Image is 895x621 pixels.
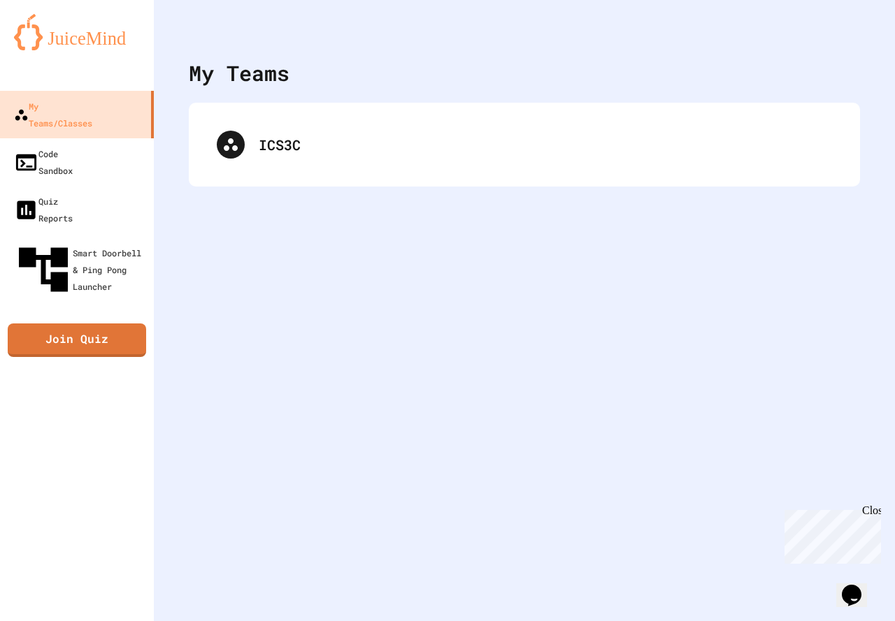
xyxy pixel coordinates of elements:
div: ICS3C [259,134,832,155]
div: Chat with us now!Close [6,6,96,89]
div: Quiz Reports [14,193,73,226]
iframe: chat widget [836,565,881,607]
img: logo-orange.svg [14,14,140,50]
div: ICS3C [203,117,846,173]
a: Join Quiz [8,323,146,357]
div: My Teams [189,57,289,89]
div: Code Sandbox [14,145,73,179]
div: Smart Doorbell & Ping Pong Launcher [14,240,148,299]
div: My Teams/Classes [14,98,92,131]
iframe: chat widget [779,504,881,564]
